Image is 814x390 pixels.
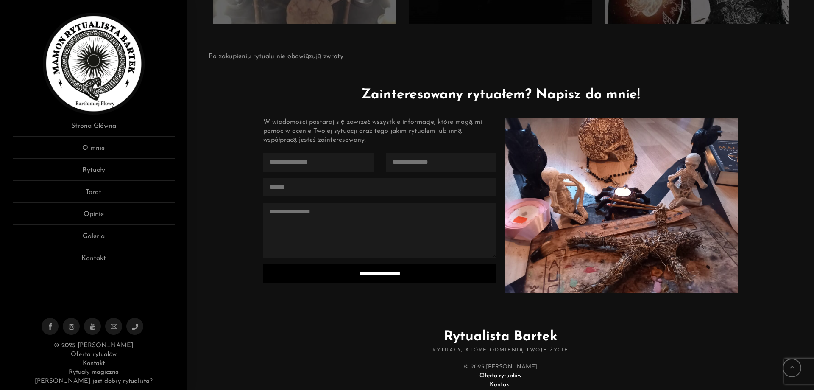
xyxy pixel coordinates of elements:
a: Rytuały magiczne [69,369,119,376]
a: Rytuały [13,165,175,181]
img: Rytualista Bartek [43,13,145,115]
h2: Rytualista Bartek [213,320,789,354]
a: Opinie [13,209,175,225]
a: Strona Główna [13,121,175,137]
a: Galeria [13,231,175,247]
a: Kontakt [13,253,175,269]
a: Oferta rytuałów [71,351,117,358]
form: Contact form [263,153,496,303]
p: Po zakupieniu rytuału nie obowiązują zwroty [209,51,343,62]
a: Tarot [13,187,175,203]
div: W wiadomości postaraj się zawrzeć wszystkie informacje, które mogą mi pomóc w ocenie Twojej sytua... [263,118,496,145]
a: Oferta rytuałów [479,373,521,379]
a: Kontakt [83,360,105,367]
a: O mnie [13,143,175,159]
a: Kontakt [490,382,511,388]
h1: Zainteresowany rytuałem? Napisz do mnie! [263,85,738,105]
span: Rytuały, które odmienią Twoje życie [213,347,789,354]
a: [PERSON_NAME] jest dobry rytualista? [35,378,153,384]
